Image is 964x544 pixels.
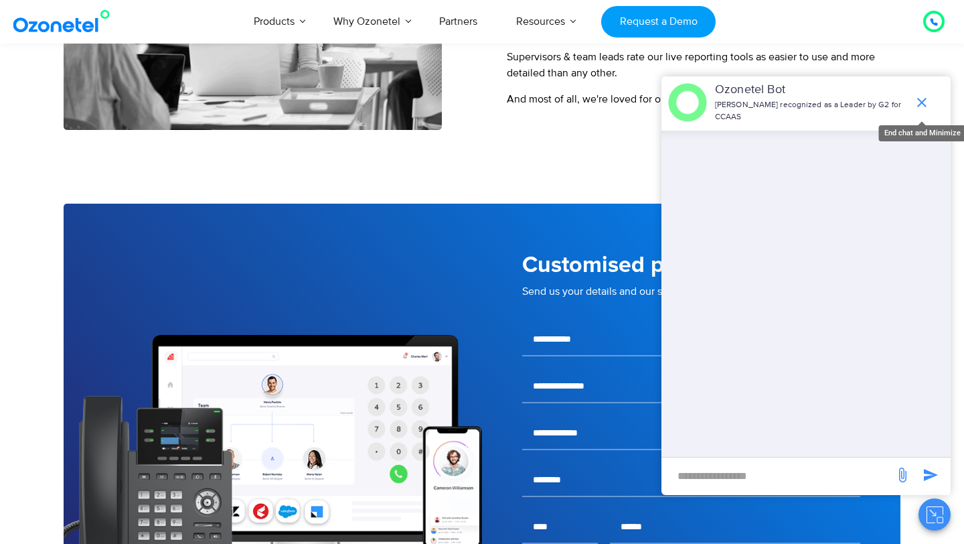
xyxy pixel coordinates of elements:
[917,462,944,488] span: send message
[503,91,841,107] span: And most of all, we're loved for our responsive 24 x 7 customer support.
[889,462,916,488] span: send message
[715,81,907,99] p: Ozonetel Bot
[715,99,907,123] p: [PERSON_NAME] recognized as a Leader by G2 for CCAAS
[601,6,716,38] a: Request a Demo
[522,283,860,299] p: Send us your details and our solutions expert will call back in 15 mins.
[503,49,900,81] span: Supervisors & team leads rate our live reporting tools as easier to use and more detailed than an...
[668,83,707,122] img: header
[908,89,935,116] span: end chat or minimize
[522,254,860,277] h5: Customised pricing
[668,464,888,488] div: new-msg-input
[918,498,951,531] button: Close chat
